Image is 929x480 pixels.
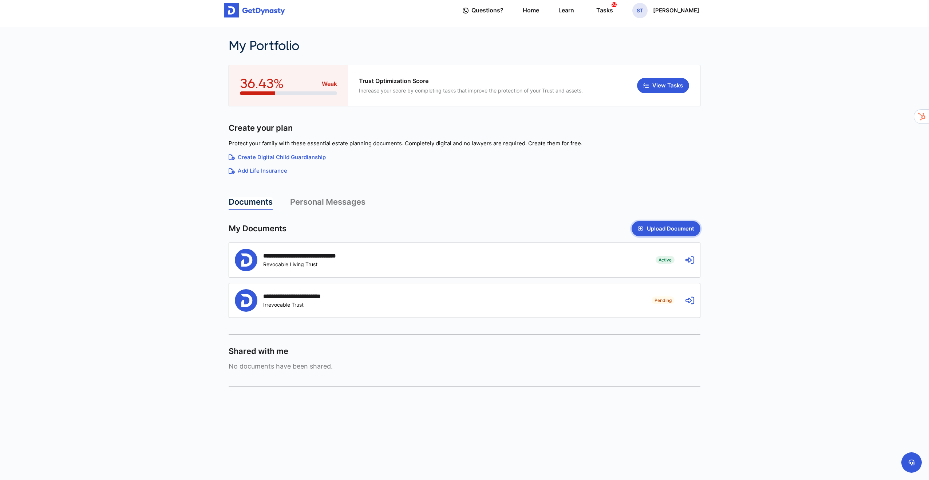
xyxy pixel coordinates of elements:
[229,38,578,54] h2: My Portfolio
[359,87,583,94] span: Increase your score by completing tasks that improve the protection of your Trust and assets.
[229,223,286,234] span: My Documents
[290,197,365,210] a: Personal Messages
[359,78,583,84] span: Trust Optimization Score
[240,76,284,91] span: 36.43%
[656,256,675,263] span: Active
[229,197,273,210] a: Documents
[229,153,700,162] a: Create Digital Child Guardianship
[652,296,675,304] span: Pending
[471,4,503,17] span: Questions?
[235,249,257,271] img: Person
[229,362,700,370] span: No documents have been shared.
[596,4,613,17] div: Tasks
[632,3,699,18] button: ST[PERSON_NAME]
[263,302,343,308] div: Irrevocable Trust
[612,2,617,7] span: 24
[229,139,700,148] p: Protect your family with these essential estate planning documents. Completely digital and no law...
[229,167,700,175] a: Add Life Insurance
[224,3,285,18] img: Get started for free with Dynasty Trust Company
[322,80,337,88] span: Weak
[632,3,648,18] span: ST
[632,221,700,236] button: Upload Document
[235,289,257,312] img: Person
[637,78,689,93] button: View Tasks
[229,123,293,133] span: Create your plan
[263,261,367,267] div: Revocable Living Trust
[653,8,699,13] p: [PERSON_NAME]
[229,346,288,357] span: Shared with me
